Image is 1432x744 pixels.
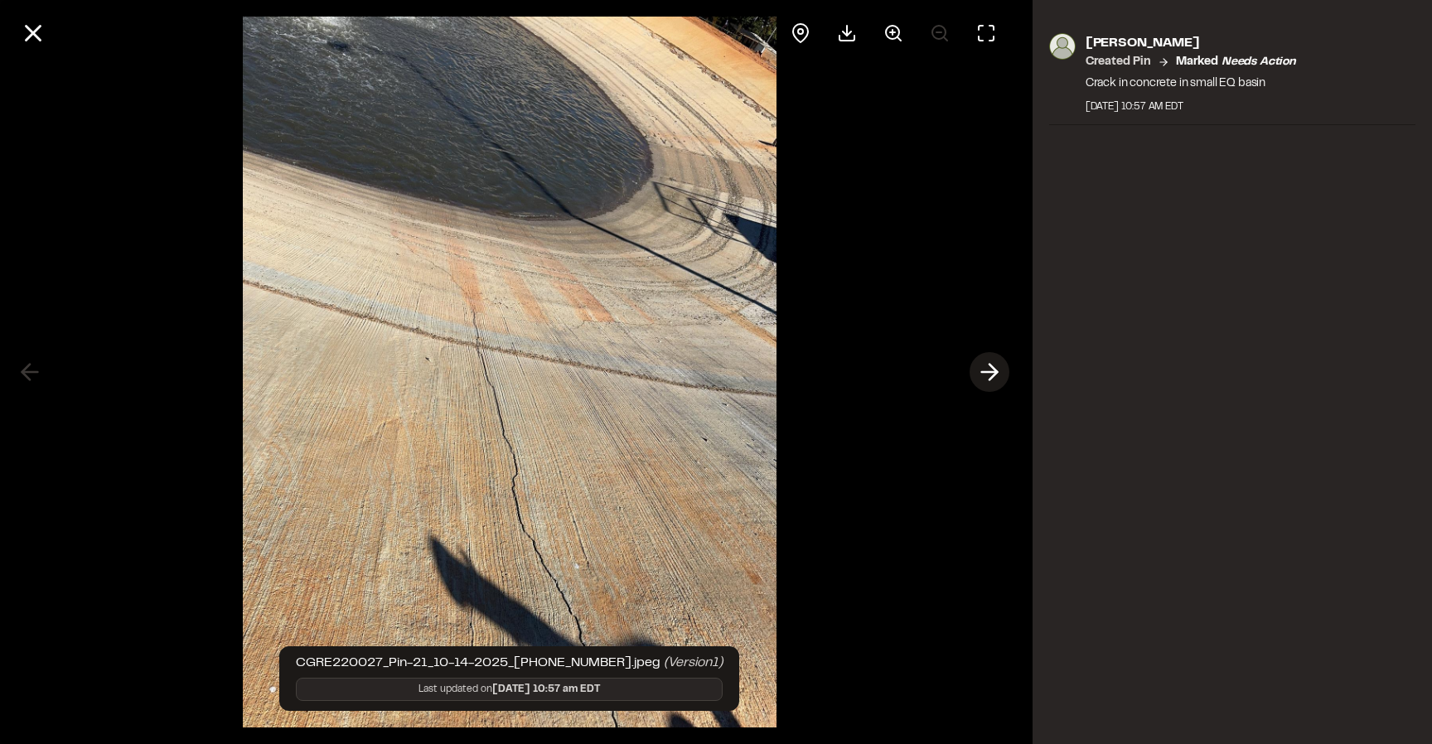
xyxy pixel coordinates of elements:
[873,13,913,53] button: Zoom in
[781,13,820,53] div: View pin on map
[13,13,53,53] button: Close modal
[1049,33,1076,60] img: photo
[966,13,1006,53] button: Toggle Fullscreen
[1086,75,1296,93] p: Crack in concrete in small EQ basin
[970,352,1009,392] button: Next photo
[1222,57,1296,67] em: needs action
[1086,33,1296,53] p: [PERSON_NAME]
[1086,99,1296,114] div: [DATE] 10:57 AM EDT
[1176,53,1296,71] p: Marked
[1086,53,1151,71] p: Created Pin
